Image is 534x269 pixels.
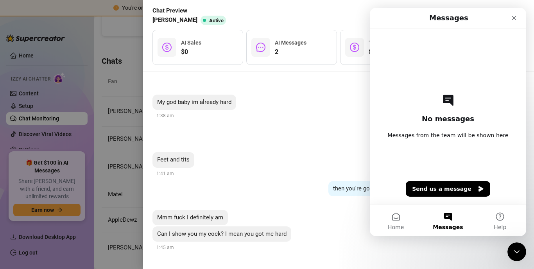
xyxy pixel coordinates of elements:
[275,47,306,57] span: 2
[157,99,231,106] span: My god baby im already hard
[157,230,287,237] span: Can I show you my cock? I mean you got me hard
[507,242,526,261] iframe: Intercom live chat
[162,43,172,52] span: dollar
[181,39,201,46] span: AI Sales
[369,39,409,46] span: Total Spendings
[256,43,265,52] span: message
[333,185,520,192] span: then you're gonna lose it when you see me showing off both at once 😏
[157,156,190,163] span: Feet and tits
[275,39,306,46] span: AI Messages
[181,47,201,57] span: $0
[370,8,526,236] iframe: Intercom live chat
[156,245,174,250] span: 1:45 am
[157,214,223,221] span: Mmm fuck I definitely am
[350,43,359,52] span: dollar
[152,16,197,25] span: [PERSON_NAME]
[369,47,409,57] span: $0
[209,18,224,23] span: Active
[152,6,229,16] span: Chat Preview
[156,171,174,176] span: 1:41 am
[156,113,174,118] span: 1:38 am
